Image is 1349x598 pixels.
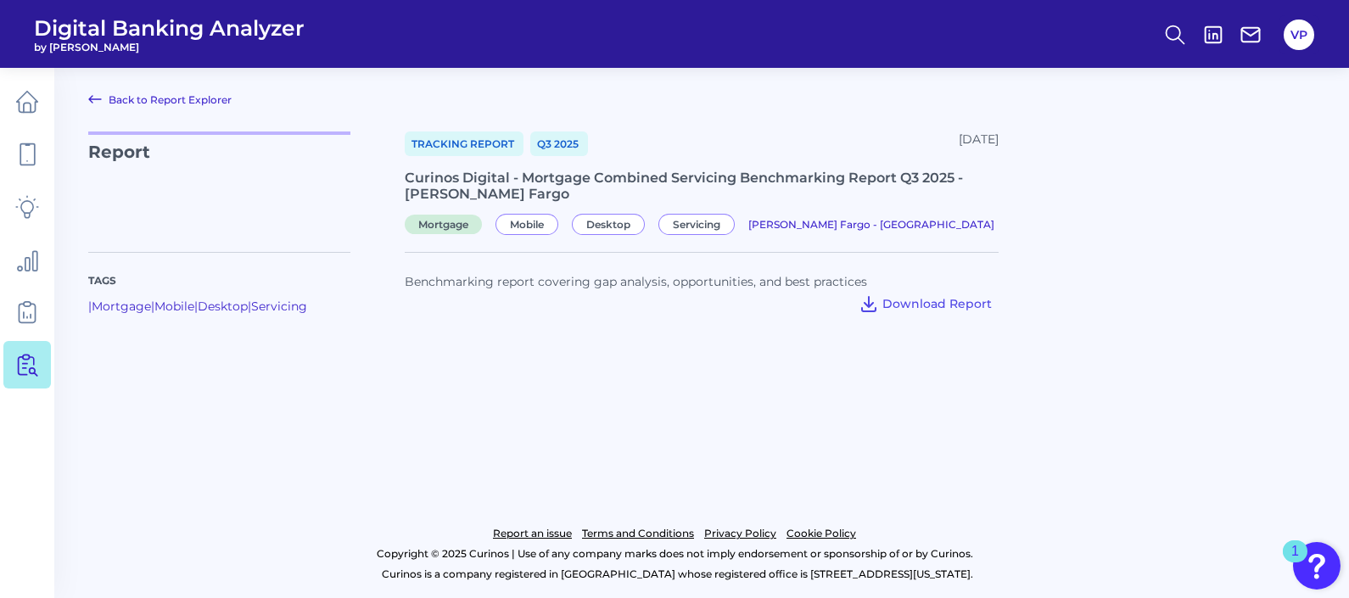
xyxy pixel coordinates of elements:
[530,131,588,156] a: Q3 2025
[34,15,305,41] span: Digital Banking Analyzer
[658,215,742,232] a: Servicing
[748,215,994,232] a: [PERSON_NAME] Fargo - [GEOGRAPHIC_DATA]
[194,299,198,314] span: |
[88,564,1266,584] p: Curinos is a company registered in [GEOGRAPHIC_DATA] whose registered office is [STREET_ADDRESS][...
[786,523,856,544] a: Cookie Policy
[405,131,523,156] a: Tracking Report
[572,215,652,232] a: Desktop
[748,218,994,231] span: [PERSON_NAME] Fargo - [GEOGRAPHIC_DATA]
[88,131,350,232] p: Report
[154,299,194,314] a: Mobile
[495,215,565,232] a: Mobile
[1293,542,1341,590] button: Open Resource Center, 1 new notification
[251,299,307,314] a: Servicing
[704,523,776,544] a: Privacy Policy
[405,170,999,202] div: Curinos Digital - Mortgage Combined Servicing Benchmarking Report Q3 2025 - [PERSON_NAME] Fargo
[248,299,251,314] span: |
[88,299,92,314] span: |
[405,215,489,232] a: Mortgage
[959,131,999,156] div: [DATE]
[405,215,482,234] span: Mortgage
[582,523,694,544] a: Terms and Conditions
[92,299,151,314] a: Mortgage
[852,290,999,317] button: Download Report
[1284,20,1314,50] button: VP
[1291,551,1299,573] div: 1
[198,299,248,314] a: Desktop
[495,214,558,235] span: Mobile
[88,89,232,109] a: Back to Report Explorer
[88,273,350,288] p: Tags
[658,214,735,235] span: Servicing
[405,274,867,289] span: Benchmarking report covering gap analysis, opportunities, and best practices
[572,214,645,235] span: Desktop
[493,523,572,544] a: Report an issue
[83,544,1266,564] p: Copyright © 2025 Curinos | Use of any company marks does not imply endorsement or sponsorship of ...
[34,41,305,53] span: by [PERSON_NAME]
[882,296,992,311] span: Download Report
[151,299,154,314] span: |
